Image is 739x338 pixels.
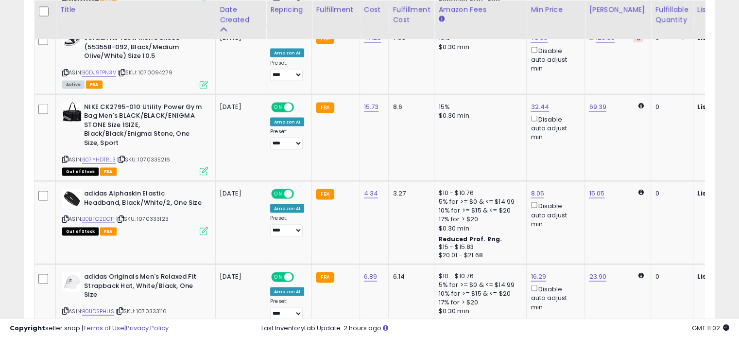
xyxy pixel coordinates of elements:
[589,4,647,15] div: [PERSON_NAME]
[10,324,169,333] div: seller snap | |
[220,4,262,25] div: Date Created
[438,111,519,120] div: $0.30 min
[62,33,208,87] div: ASIN:
[438,4,522,15] div: Amazon Fees
[270,287,304,296] div: Amazon AI
[270,59,304,81] div: Preset:
[531,113,577,142] div: Disable auto adjust min
[62,102,82,122] img: 41RUFtu3xdL._SL40_.jpg
[82,214,115,223] a: B0BFC2DCT1
[655,272,685,281] div: 0
[62,189,208,234] div: ASIN:
[316,272,334,283] small: FBA
[292,103,308,111] span: OFF
[270,204,304,213] div: Amazon AI
[364,4,385,15] div: Cost
[393,102,427,111] div: 8.6
[270,4,308,15] div: Repricing
[393,4,430,25] div: Fulfillment Cost
[364,271,378,281] a: 6.89
[272,273,284,281] span: ON
[438,189,519,197] div: $10 - $10.76
[84,102,202,150] b: NIKE CK2795-010 Utility Power Gym Bag Men's BLACK/BLACK/ENIGMA STONE Size 1SIZE, Black/Black/Enig...
[531,200,577,228] div: Disable auto adjust min
[589,188,604,198] a: 15.05
[589,102,606,111] a: 69.39
[438,280,519,289] div: 5% for >= $0 & <= $14.99
[364,102,379,111] a: 15.73
[531,102,549,111] a: 32.44
[270,117,304,126] div: Amazon AI
[364,188,378,198] a: 4.34
[292,273,308,281] span: OFF
[118,68,172,76] span: | SKU: 1070094279
[438,42,519,51] div: $0.30 min
[86,80,103,89] span: FBA
[261,324,729,333] div: Last InventoryLab Update: 2 hours ago.
[84,33,202,63] b: Jordan Air 1 Low Men's Shoes (553558-092, Black/Medium Olive/White) Size 10.5
[83,323,124,333] a: Terms of Use
[589,271,606,281] a: 23.90
[84,189,202,209] b: adidas Alphaskin Elastic Headband, Black/White/2, One Size
[531,271,546,281] a: 16.29
[82,68,116,76] a: B0DJ9TPN3V
[62,167,99,176] span: All listings that are currently out of stock and unavailable for purchase on Amazon
[438,197,519,206] div: 5% for >= $0 & <= $14.99
[292,190,308,198] span: OFF
[438,306,519,315] div: $0.30 min
[60,4,211,15] div: Title
[62,272,82,291] img: 31QabJZGbqL._SL40_.jpg
[116,214,169,222] span: | SKU: 1070333123
[655,102,685,111] div: 0
[100,167,117,176] span: FBA
[438,234,502,243] b: Reduced Prof. Rng.
[100,227,117,235] span: FBA
[531,188,544,198] a: 8.05
[220,189,258,197] div: [DATE]
[220,272,258,281] div: [DATE]
[316,4,355,15] div: Fulfillment
[438,272,519,280] div: $10 - $10.76
[438,206,519,214] div: 10% for >= $15 & <= $20
[438,251,519,259] div: $20.01 - $21.68
[270,214,304,236] div: Preset:
[270,48,304,57] div: Amazon AI
[62,102,208,174] div: ASIN:
[117,155,170,163] span: | SKU: 1070335216
[655,189,685,197] div: 0
[270,128,304,150] div: Preset:
[272,103,284,111] span: ON
[393,189,427,197] div: 3.27
[272,190,284,198] span: ON
[316,189,334,199] small: FBA
[316,102,334,113] small: FBA
[531,45,577,73] div: Disable auto adjust min
[531,283,577,311] div: Disable auto adjust min
[62,189,82,208] img: 31V7iiIBSTL._SL40_.jpg
[82,155,116,163] a: B07YHDTRL3
[438,243,519,251] div: $15 - $15.83
[62,33,82,46] img: 3107ZQOYrfL._SL40_.jpg
[438,224,519,232] div: $0.30 min
[438,102,519,111] div: 15%
[126,323,169,333] a: Privacy Policy
[438,214,519,223] div: 17% for > $20
[84,272,202,302] b: adidas Originals Men's Relaxed Fit Strapback Hat, White/Black, One Size
[62,227,99,235] span: All listings that are currently out of stock and unavailable for purchase on Amazon
[531,4,581,15] div: Min Price
[655,4,688,25] div: Fulfillable Quantity
[393,272,427,281] div: 6.14
[438,289,519,298] div: 10% for >= $15 & <= $20
[438,298,519,306] div: 17% for > $20
[82,307,114,315] a: B01IDSPHUS
[220,102,258,111] div: [DATE]
[270,298,304,320] div: Preset:
[692,323,729,333] span: 2025-10-10 11:02 GMT
[62,80,85,89] span: All listings currently available for purchase on Amazon
[10,323,45,333] strong: Copyright
[438,15,444,23] small: Amazon Fees.
[116,307,167,315] span: | SKU: 1070333116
